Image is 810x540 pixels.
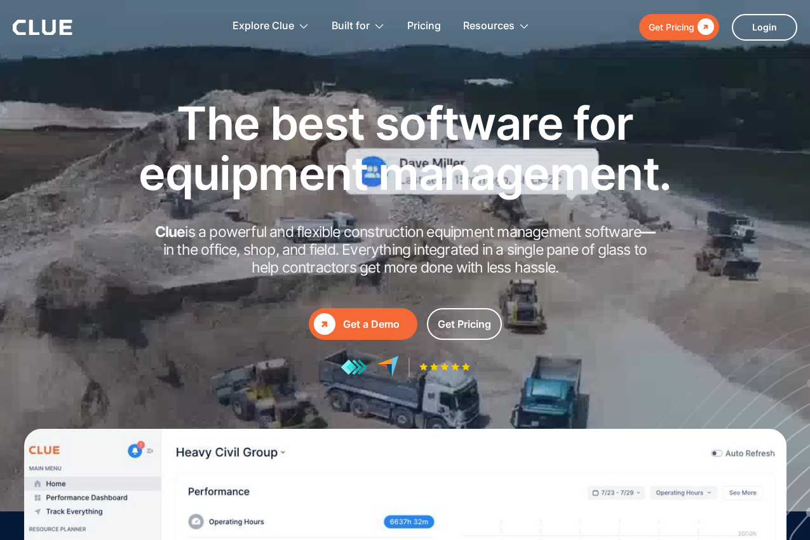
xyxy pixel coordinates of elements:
div:  [314,313,335,335]
h1: The best software for equipment management. [119,98,691,198]
div: Get Pricing [649,19,694,35]
img: reviews at getapp [341,359,367,375]
div: Explore Clue [233,6,294,46]
a: Get Pricing [639,14,719,40]
a: Pricing [407,6,441,46]
h2: is a powerful and flexible construction equipment management software in the office, shop, and fi... [151,224,659,276]
div: Get a Demo [343,316,412,332]
a: Get a Demo [309,308,417,340]
div: Explore Clue [233,6,309,46]
div: Get Pricing [438,316,491,332]
a: Get Pricing [427,308,502,340]
div: Resources [463,6,530,46]
div: Built for [332,6,385,46]
div: Resources [463,6,515,46]
strong: — [641,223,655,241]
strong: Clue [155,223,186,241]
img: Five-star rating icon [419,363,470,371]
div:  [694,19,714,35]
img: reviews at capterra [377,356,399,378]
a: Login [732,14,797,41]
div: Built for [332,6,370,46]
